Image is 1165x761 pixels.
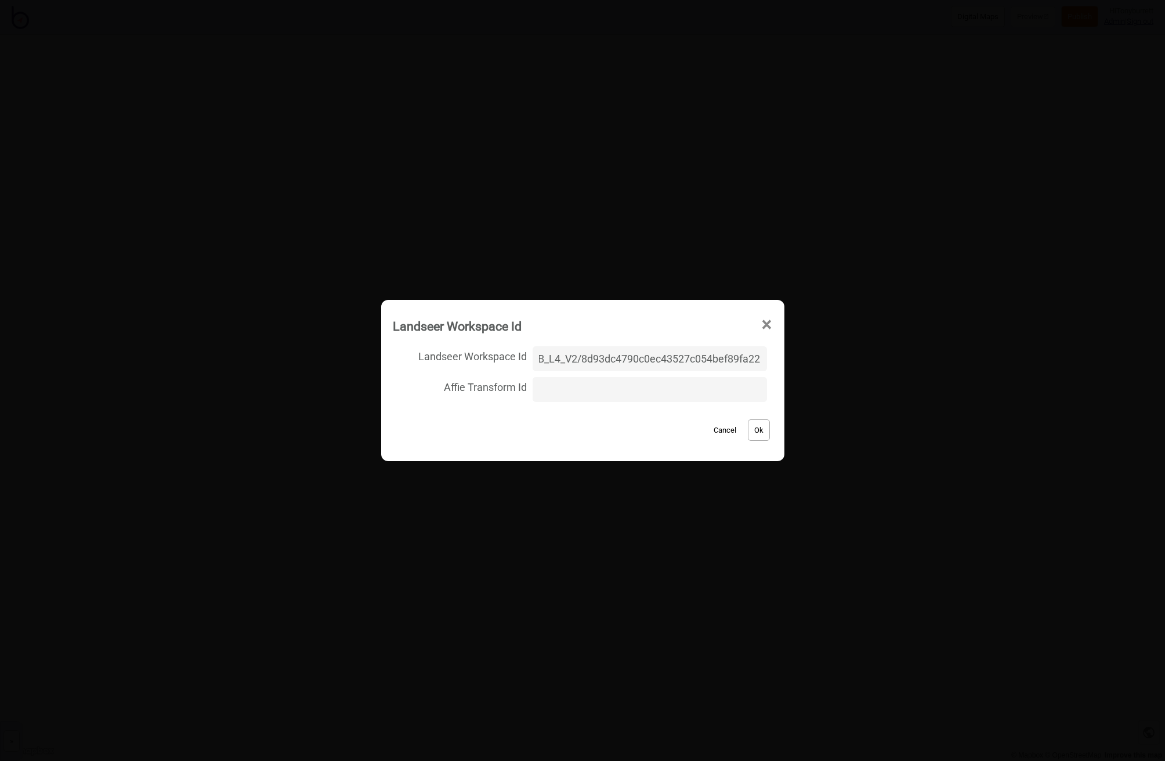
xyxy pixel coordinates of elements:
[393,314,522,339] div: Landseer Workspace Id
[533,377,766,402] input: Affie Transform Id
[533,346,766,371] input: Landseer Workspace Id
[761,306,773,344] span: ×
[393,343,527,367] span: Landseer Workspace Id
[708,419,742,441] button: Cancel
[748,419,770,441] button: Ok
[393,374,527,398] span: Affie Transform Id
